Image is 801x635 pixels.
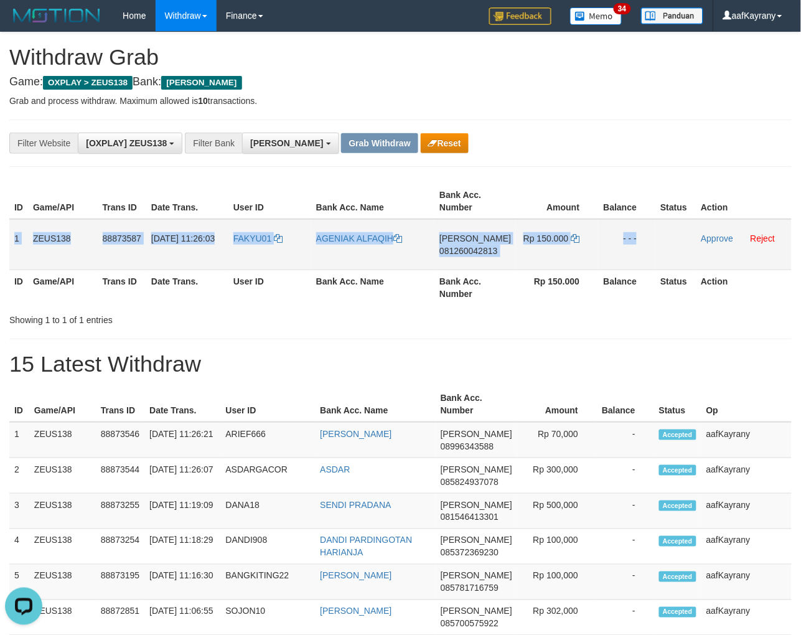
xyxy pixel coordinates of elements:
span: Accepted [659,430,696,440]
span: Copy 081260042813 to clipboard [439,246,497,256]
th: User ID [221,387,316,422]
td: ZEUS138 [29,422,96,458]
span: Accepted [659,465,696,476]
button: Grab Withdraw [341,133,418,153]
td: 88873544 [96,458,144,494]
div: Showing 1 to 1 of 1 entries [9,309,324,326]
td: ZEUS138 [28,219,98,270]
div: Filter Bank [185,133,242,154]
span: [PERSON_NAME] [161,76,241,90]
th: Game/API [29,387,96,422]
td: aafKayrany [701,458,792,494]
td: 2 [9,458,29,494]
td: - [597,458,654,494]
a: [PERSON_NAME] [320,571,391,581]
td: 88873195 [96,565,144,600]
span: Accepted [659,571,696,582]
h1: Withdraw Grab [9,45,792,70]
span: FAKYU01 [233,233,271,243]
th: Trans ID [96,387,144,422]
button: [PERSON_NAME] [242,133,339,154]
td: ZEUS138 [29,565,96,600]
span: [DATE] 11:26:03 [151,233,215,243]
span: Copy 085824937078 to clipboard [441,477,499,487]
span: [PERSON_NAME] [441,606,512,616]
th: User ID [228,270,311,305]
th: Bank Acc. Number [434,184,516,219]
th: Op [701,387,792,422]
td: - [597,565,654,600]
th: Status [654,387,701,422]
img: panduan.png [641,7,703,24]
th: Bank Acc. Name [315,387,436,422]
th: Amount [516,184,598,219]
span: Copy 081546413301 to clipboard [441,512,499,522]
span: [PERSON_NAME] [441,464,512,474]
td: [DATE] 11:26:21 [144,422,220,458]
a: Reject [751,233,775,243]
td: aafKayrany [701,565,792,600]
a: Copy 150000 to clipboard [571,233,579,243]
th: Date Trans. [146,184,228,219]
td: 88873254 [96,529,144,565]
td: 1 [9,219,28,270]
a: Approve [701,233,733,243]
td: 5 [9,565,29,600]
th: Bank Acc. Name [311,184,434,219]
span: [PERSON_NAME] [250,138,323,148]
th: Amount [517,387,597,422]
span: Accepted [659,536,696,547]
a: [PERSON_NAME] [320,429,391,439]
span: Accepted [659,501,696,511]
td: Rp 100,000 [517,529,597,565]
td: [DATE] 11:18:29 [144,529,220,565]
span: [OXPLAY] ZEUS138 [86,138,167,148]
th: Action [696,270,792,305]
td: Rp 300,000 [517,458,597,494]
span: Rp 150.000 [523,233,568,243]
td: 4 [9,529,29,565]
span: Copy 085700575922 to clipboard [441,619,499,629]
td: ARIEF666 [221,422,316,458]
td: aafKayrany [701,529,792,565]
th: Balance [598,184,655,219]
td: 1 [9,422,29,458]
th: ID [9,387,29,422]
th: Date Trans. [146,270,228,305]
th: ID [9,184,28,219]
span: [PERSON_NAME] [441,535,512,545]
span: Accepted [659,607,696,618]
img: MOTION_logo.png [9,6,104,25]
th: Status [655,184,696,219]
a: ASDAR [320,464,350,474]
td: ZEUS138 [29,529,96,565]
span: [PERSON_NAME] [441,429,512,439]
th: ID [9,270,28,305]
td: aafKayrany [701,422,792,458]
h1: 15 Latest Withdraw [9,352,792,377]
th: User ID [228,184,311,219]
td: ZEUS138 [29,494,96,529]
td: - - - [598,219,655,270]
h4: Game: Bank: [9,76,792,88]
th: Trans ID [98,184,146,219]
td: Rp 70,000 [517,422,597,458]
a: AGENIAK ALFAQIH [316,233,403,243]
span: Copy 08996343588 to clipboard [441,441,494,451]
button: Reset [421,133,469,153]
td: [DATE] 11:26:07 [144,458,220,494]
td: DANA18 [221,494,316,529]
a: [PERSON_NAME] [320,606,391,616]
strong: 10 [198,96,208,106]
td: ASDARGACOR [221,458,316,494]
th: Action [696,184,792,219]
td: ZEUS138 [29,458,96,494]
a: DANDI PARDINGOTAN HARIANJA [320,535,412,558]
td: - [597,494,654,529]
span: [PERSON_NAME] [441,571,512,581]
span: [PERSON_NAME] [441,500,512,510]
th: Bank Acc. Name [311,270,434,305]
span: OXPLAY > ZEUS138 [43,76,133,90]
button: [OXPLAY] ZEUS138 [78,133,182,154]
th: Balance [597,387,654,422]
